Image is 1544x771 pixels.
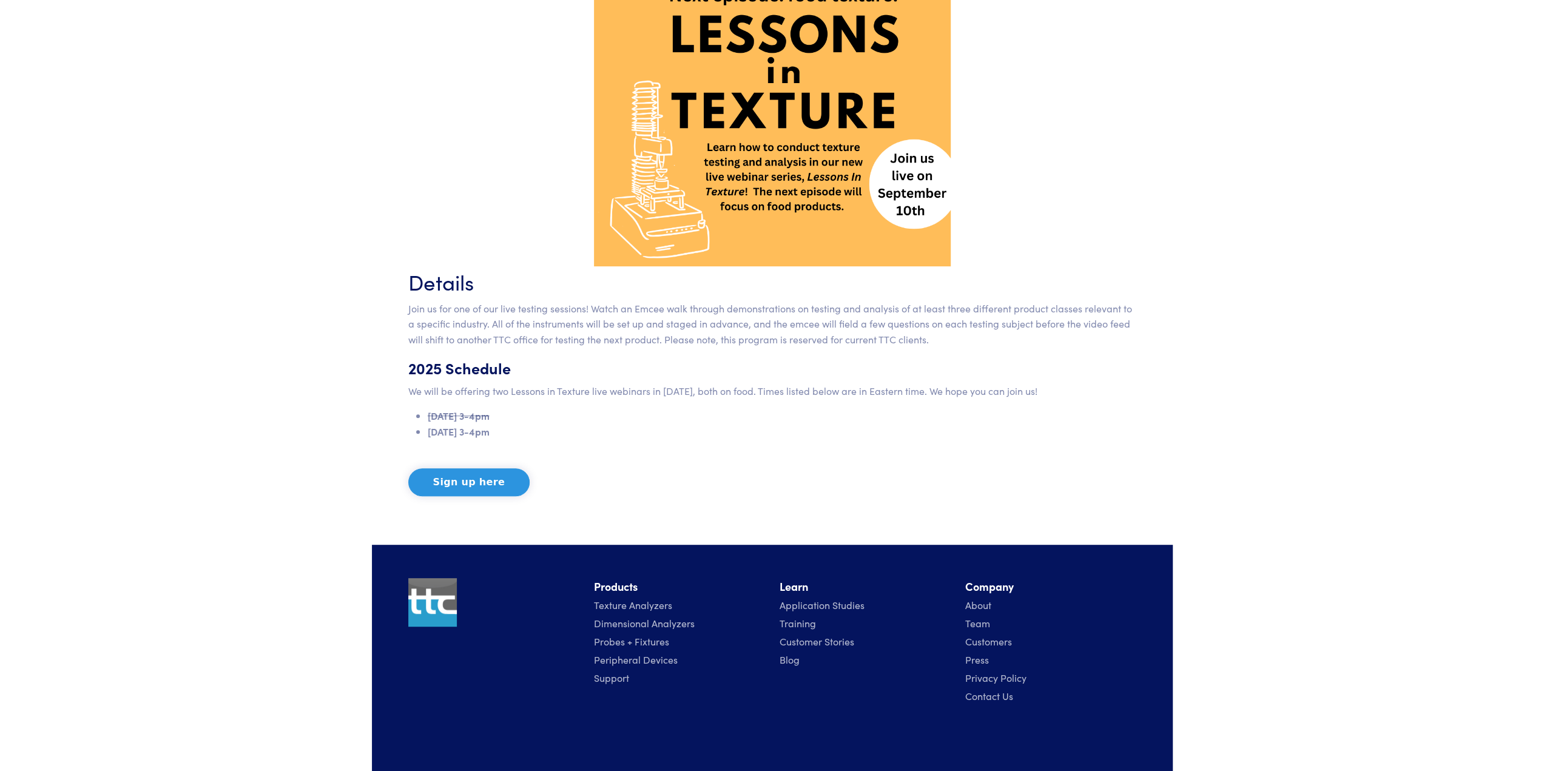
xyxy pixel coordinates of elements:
[965,578,1136,596] li: Company
[408,468,530,496] button: Sign up here
[780,578,951,596] li: Learn
[780,616,816,630] a: Training
[594,653,678,666] a: Peripheral Devices
[408,266,1136,296] h3: Details
[780,635,854,648] a: Customer Stories
[594,598,672,611] a: Texture Analyzers
[965,653,989,666] a: Press
[428,408,1136,424] li: [DATE] 3-4pm
[965,635,1012,648] a: Customers
[408,383,1136,399] p: We will be offering two Lessons in Texture live webinars in [DATE], both on food. Times listed be...
[594,616,695,630] a: Dimensional Analyzers
[780,653,800,666] a: Blog
[965,598,991,611] a: About
[594,578,765,596] li: Products
[965,689,1013,702] a: Contact Us
[408,578,457,627] img: ttc_logo_1x1_v1.0.png
[594,635,669,648] a: Probes + Fixtures
[428,424,1136,440] li: [DATE] 3-4pm
[408,301,1136,348] p: Join us for one of our live testing sessions! Watch an Emcee walk through demonstrations on testi...
[594,671,629,684] a: Support
[965,671,1027,684] a: Privacy Policy
[408,357,1136,379] h5: 2025 Schedule
[965,616,990,630] a: Team
[780,598,865,611] a: Application Studies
